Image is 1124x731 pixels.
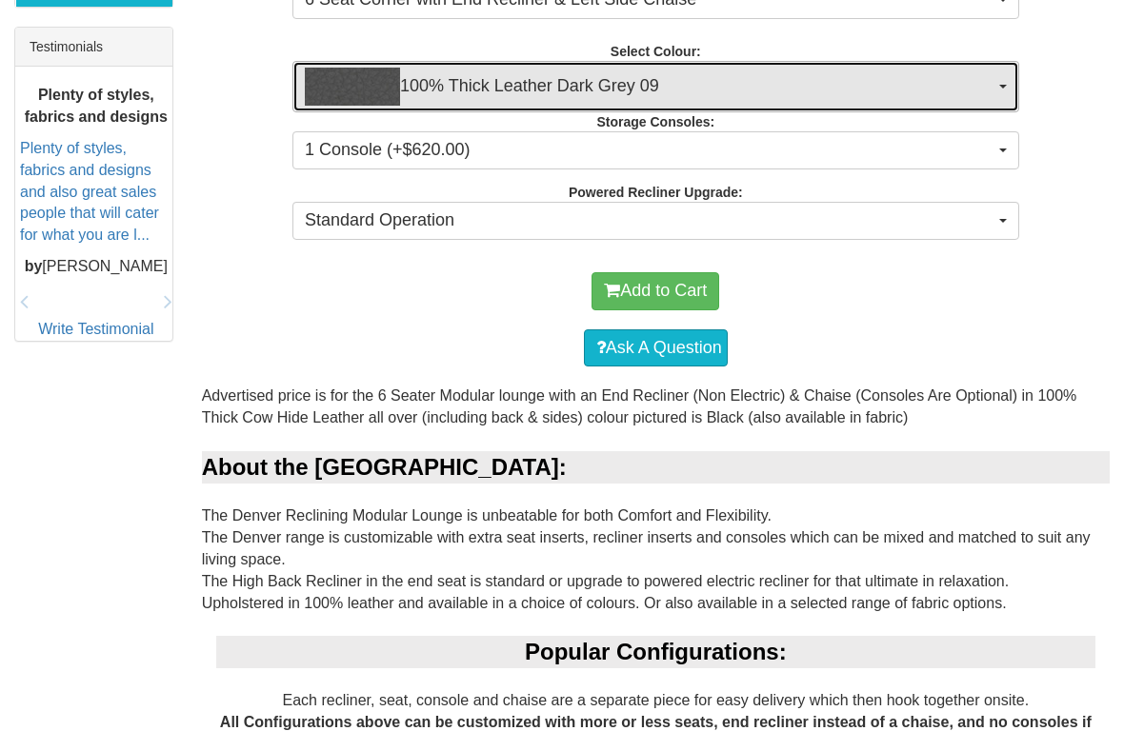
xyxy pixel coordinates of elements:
[20,139,159,242] a: Plenty of styles, fabrics and designs and also great sales people that will cater for what you ar...
[25,258,43,274] b: by
[305,68,994,106] span: 100% Thick Leather Dark Grey 09
[611,44,701,59] strong: Select Colour:
[305,138,994,163] span: 1 Console (+$620.00)
[25,87,168,125] b: Plenty of styles, fabrics and designs
[592,272,719,310] button: Add to Cart
[216,636,1095,668] div: Popular Configurations:
[584,329,728,367] a: Ask A Question
[292,202,1019,240] button: Standard Operation
[305,68,400,106] img: 100% Thick Leather Dark Grey 09
[305,208,994,233] span: Standard Operation
[292,61,1019,112] button: 100% Thick Leather Dark Grey 09100% Thick Leather Dark Grey 09
[38,321,153,337] a: Write Testimonial
[292,131,1019,169] button: 1 Console (+$620.00)
[596,114,714,129] strong: Storage Consoles:
[15,28,172,67] div: Testimonials
[20,256,172,278] p: [PERSON_NAME]
[202,451,1110,484] div: About the [GEOGRAPHIC_DATA]:
[569,185,743,200] strong: Powered Recliner Upgrade:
